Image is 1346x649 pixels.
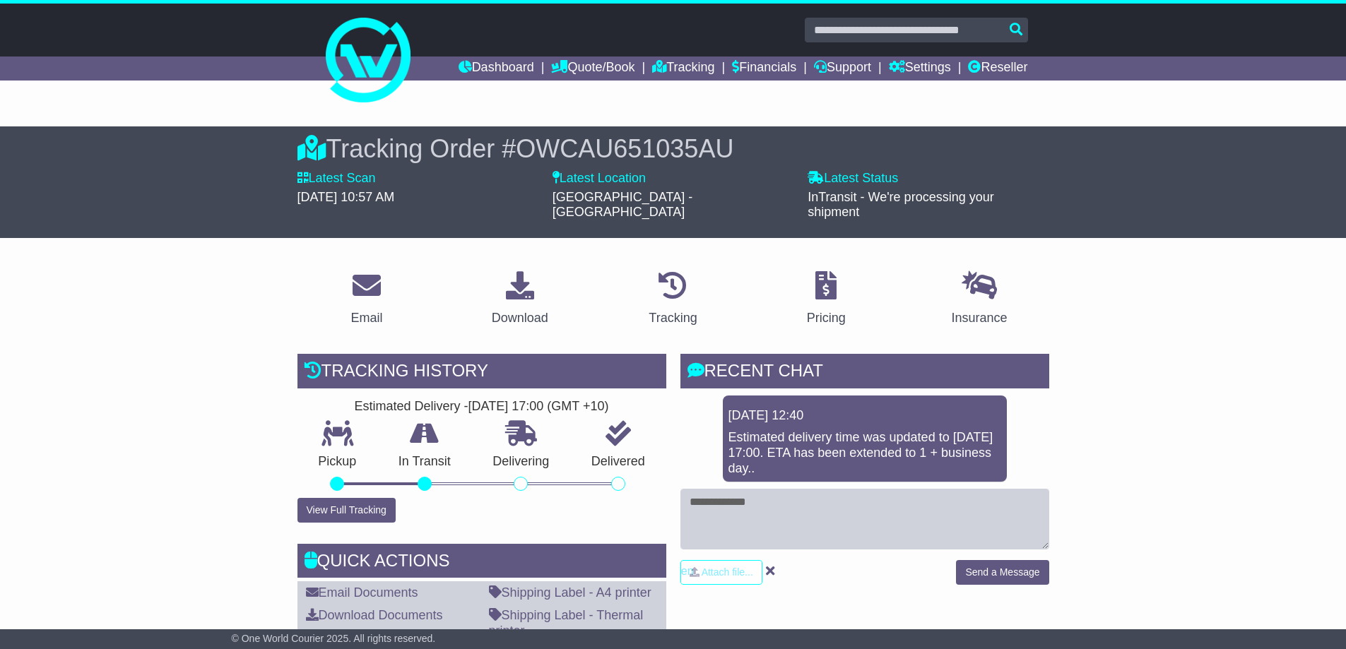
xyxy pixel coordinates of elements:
[297,544,666,582] div: Quick Actions
[639,266,706,333] a: Tracking
[350,309,382,328] div: Email
[728,430,1001,476] div: Estimated delivery time was updated to [DATE] 17:00. ETA has been extended to 1 + business day..
[680,354,1049,392] div: RECENT CHAT
[814,56,871,81] a: Support
[468,399,609,415] div: [DATE] 17:00 (GMT +10)
[652,56,714,81] a: Tracking
[472,454,571,470] p: Delivering
[728,408,1001,424] div: [DATE] 12:40
[808,171,898,186] label: Latest Status
[956,560,1049,585] button: Send a Message
[306,585,418,600] a: Email Documents
[649,309,697,328] div: Tracking
[732,56,796,81] a: Financials
[341,266,391,333] a: Email
[968,56,1027,81] a: Reseller
[952,309,1008,328] div: Insurance
[807,309,846,328] div: Pricing
[297,454,378,470] p: Pickup
[297,171,376,186] label: Latest Scan
[889,56,951,81] a: Settings
[297,498,396,523] button: View Full Tracking
[297,354,666,392] div: Tracking history
[459,56,534,81] a: Dashboard
[377,454,472,470] p: In Transit
[297,399,666,415] div: Estimated Delivery -
[553,171,646,186] label: Latest Location
[516,134,733,163] span: OWCAU651035AU
[798,266,855,333] a: Pricing
[553,190,692,220] span: [GEOGRAPHIC_DATA] - [GEOGRAPHIC_DATA]
[232,633,436,644] span: © One World Courier 2025. All rights reserved.
[492,309,548,328] div: Download
[483,266,557,333] a: Download
[489,608,644,638] a: Shipping Label - Thermal printer
[297,133,1049,164] div: Tracking Order #
[570,454,666,470] p: Delivered
[808,190,994,220] span: InTransit - We're processing your shipment
[943,266,1017,333] a: Insurance
[306,608,443,622] a: Download Documents
[551,56,634,81] a: Quote/Book
[489,585,651,600] a: Shipping Label - A4 printer
[297,190,395,204] span: [DATE] 10:57 AM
